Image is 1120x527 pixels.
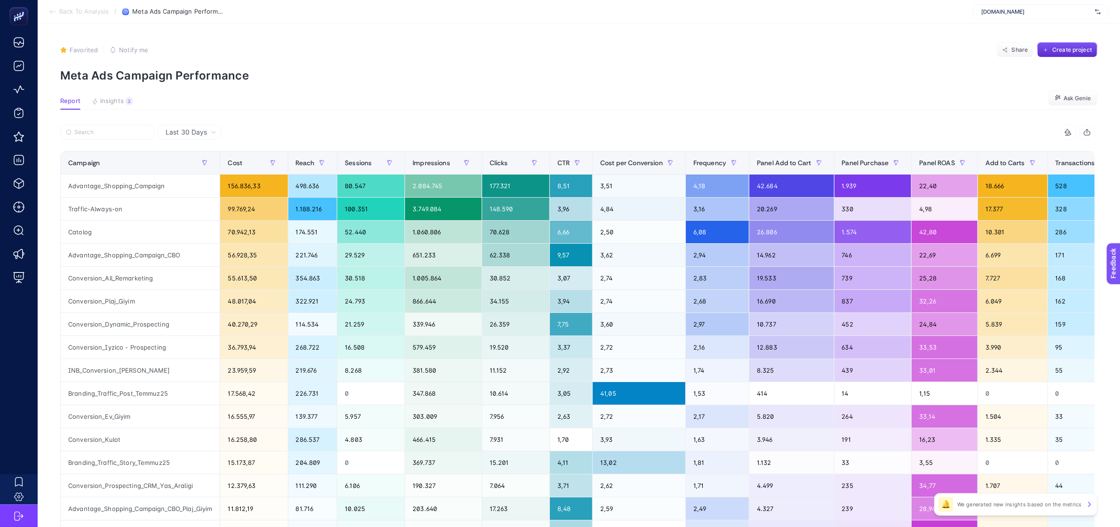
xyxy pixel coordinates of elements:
div: 1,63 [686,428,749,451]
div: 30.518 [337,267,405,289]
div: 8.268 [337,359,405,382]
div: 10.614 [482,382,549,405]
span: Campaign [68,159,100,167]
div: 44 [1048,474,1118,497]
div: 18.666 [978,175,1048,197]
div: 2,72 [593,405,685,428]
div: 6.049 [978,290,1048,312]
div: Conversion_Plaj_Giyim [61,290,220,312]
div: 159 [1048,313,1118,335]
span: Transactions [1056,159,1095,167]
div: 466.415 [405,428,481,451]
div: Catolog [61,221,220,243]
div: 1.504 [978,405,1048,428]
span: Impressions [413,159,450,167]
div: 21.259 [337,313,405,335]
div: 7.931 [482,428,549,451]
div: 11.152 [482,359,549,382]
div: 22,40 [912,175,977,197]
button: Notify me [110,46,148,54]
div: 171 [1048,244,1118,266]
div: 528 [1048,175,1118,197]
span: Reach [296,159,315,167]
div: 11.812,19 [220,497,287,520]
span: Insights [100,97,124,105]
div: 17.263 [482,497,549,520]
div: Advantage_Shopping_Campaign_CBO_Plaj_Giyim [61,497,220,520]
div: 239 [834,497,912,520]
div: 3,94 [550,290,592,312]
div: 3,51 [593,175,685,197]
div: 381.580 [405,359,481,382]
div: 15.173,87 [220,451,287,474]
div: 4.327 [749,497,834,520]
div: 0 [337,382,405,405]
div: 14.962 [749,244,834,266]
div: 3.990 [978,336,1048,359]
div: 1,71 [686,474,749,497]
div: 4.499 [749,474,834,497]
div: 30.852 [482,267,549,289]
div: 1,74 [686,359,749,382]
div: 48.017,04 [220,290,287,312]
div: 24,84 [912,313,977,335]
div: 3,16 [686,198,749,220]
div: 3,55 [912,451,977,474]
div: Branding_Traffic_Story_Temmuz25 [61,451,220,474]
div: 16,23 [912,428,977,451]
div: 33,53 [912,336,977,359]
div: 34.155 [482,290,549,312]
div: 369.737 [405,451,481,474]
div: 651.233 [405,244,481,266]
div: 3,71 [550,474,592,497]
span: Create project [1052,46,1092,54]
div: 111.290 [288,474,337,497]
div: 19.533 [749,267,834,289]
div: 6,08 [686,221,749,243]
div: 3,07 [550,267,592,289]
div: 4.803 [337,428,405,451]
div: 19.520 [482,336,549,359]
div: 32,26 [912,290,977,312]
div: 204.809 [288,451,337,474]
div: 🔔 [938,497,953,512]
div: 2,49 [686,497,749,520]
div: 837 [834,290,912,312]
div: 29.529 [337,244,405,266]
div: 26.359 [482,313,549,335]
div: Conversion_Prospecting_CRM_Yas_Araligi [61,474,220,497]
div: 286 [1048,221,1118,243]
span: Add to Carts [985,159,1025,167]
div: 62.338 [482,244,549,266]
div: Advantage_Shopping_Campaign_CBO [61,244,220,266]
div: 354.863 [288,267,337,289]
div: 2,97 [686,313,749,335]
div: 2,63 [550,405,592,428]
div: 2,16 [686,336,749,359]
span: Cost per Conversion [600,159,663,167]
div: 1.132 [749,451,834,474]
div: Branding_Traffic_Post_Temmuz25 [61,382,220,405]
div: 7.956 [482,405,549,428]
div: 16.258,80 [220,428,287,451]
div: 203.640 [405,497,481,520]
div: 5.820 [749,405,834,428]
div: 16.508 [337,336,405,359]
div: INB_Conversion_[PERSON_NAME] [61,359,220,382]
div: 4,11 [550,451,592,474]
span: Ask Genie [1064,95,1091,102]
div: 226.731 [288,382,337,405]
div: 95 [1048,336,1118,359]
div: 22,69 [912,244,977,266]
div: 303.009 [405,405,481,428]
div: 33,01 [912,359,977,382]
button: Share [997,42,1033,57]
div: 99.769,24 [220,198,287,220]
div: 2,17 [686,405,749,428]
div: 3,05 [550,382,592,405]
div: 7,75 [550,313,592,335]
div: 286.537 [288,428,337,451]
div: 42,80 [912,221,977,243]
div: 322.921 [288,290,337,312]
div: 70.942,13 [220,221,287,243]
